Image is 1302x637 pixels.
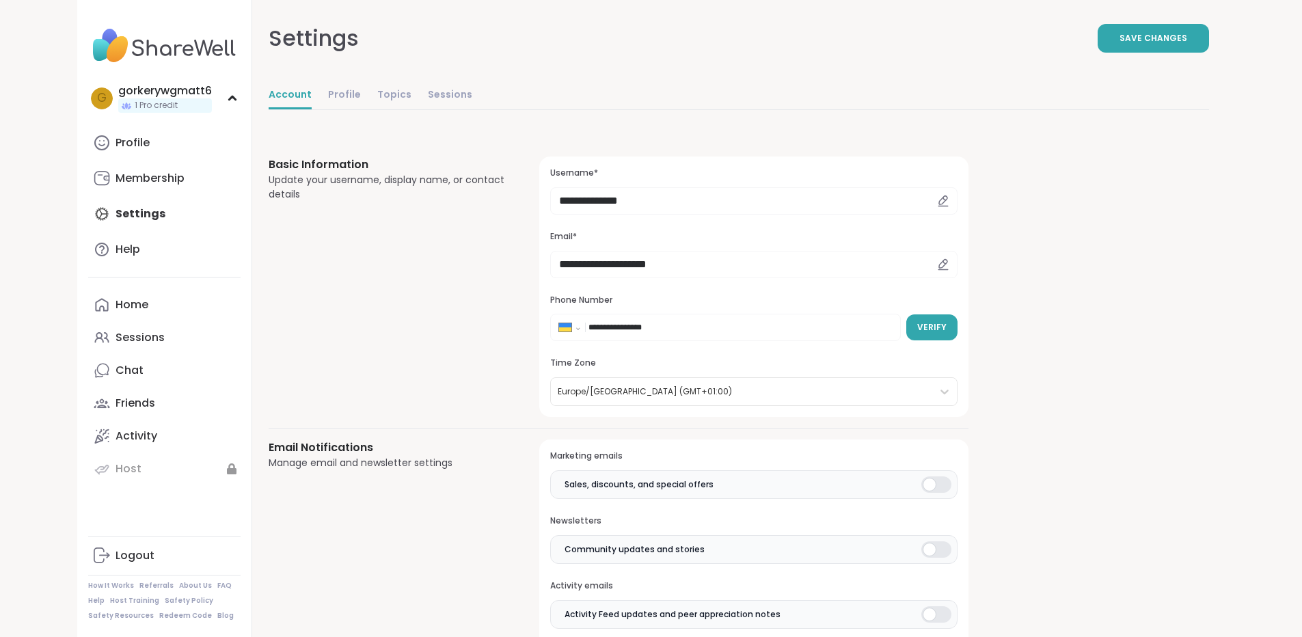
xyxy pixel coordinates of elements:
[88,420,241,452] a: Activity
[1098,24,1209,53] button: Save Changes
[217,611,234,621] a: Blog
[116,135,150,150] div: Profile
[88,162,241,195] a: Membership
[269,173,507,202] div: Update your username, display name, or contact details
[88,611,154,621] a: Safety Resources
[328,82,361,109] a: Profile
[269,82,312,109] a: Account
[550,231,957,243] h3: Email*
[269,22,359,55] div: Settings
[165,596,213,606] a: Safety Policy
[88,354,241,387] a: Chat
[550,450,957,462] h3: Marketing emails
[135,100,178,111] span: 1 Pro credit
[917,321,947,334] span: Verify
[116,363,144,378] div: Chat
[550,580,957,592] h3: Activity emails
[550,515,957,527] h3: Newsletters
[88,581,134,591] a: How It Works
[269,456,507,470] div: Manage email and newsletter settings
[116,242,140,257] div: Help
[88,321,241,354] a: Sessions
[116,297,148,312] div: Home
[565,478,714,491] span: Sales, discounts, and special offers
[906,314,958,340] button: Verify
[269,157,507,173] h3: Basic Information
[97,90,107,107] span: g
[88,126,241,159] a: Profile
[565,543,705,556] span: Community updates and stories
[88,596,105,606] a: Help
[88,452,241,485] a: Host
[550,167,957,179] h3: Username*
[1120,32,1187,44] span: Save Changes
[88,233,241,266] a: Help
[116,429,157,444] div: Activity
[116,461,141,476] div: Host
[550,357,957,369] h3: Time Zone
[116,330,165,345] div: Sessions
[550,295,957,306] h3: Phone Number
[269,439,507,456] h3: Email Notifications
[217,581,232,591] a: FAQ
[118,83,212,98] div: gorkerywgmatt6
[159,611,212,621] a: Redeem Code
[139,581,174,591] a: Referrals
[428,82,472,109] a: Sessions
[88,387,241,420] a: Friends
[88,288,241,321] a: Home
[377,82,411,109] a: Topics
[565,608,781,621] span: Activity Feed updates and peer appreciation notes
[110,596,159,606] a: Host Training
[116,396,155,411] div: Friends
[116,548,154,563] div: Logout
[88,539,241,572] a: Logout
[116,171,185,186] div: Membership
[179,581,212,591] a: About Us
[88,22,241,70] img: ShareWell Nav Logo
